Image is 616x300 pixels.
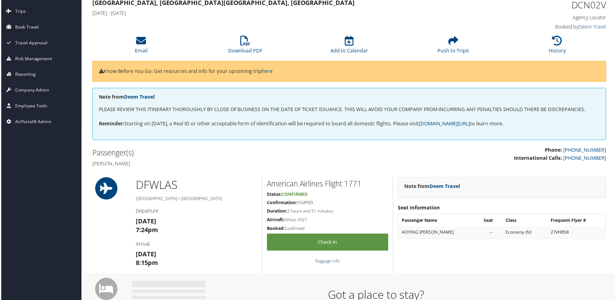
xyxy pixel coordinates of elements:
td: AOYING [PERSON_NAME] [399,227,481,239]
strong: Confirmation: [267,200,297,206]
a: [PHONE_NUMBER] [565,147,608,154]
a: Add to Calendar [331,39,369,54]
span: Risk Management [14,51,51,66]
th: Class [504,216,548,227]
strong: Duration: [267,209,287,215]
strong: [DATE] [135,218,156,226]
strong: International Calls: [515,155,563,162]
h5: YSMPBB [267,200,389,207]
td: Economy (N) [504,227,548,239]
a: [DOMAIN_NAME][URL] [419,120,471,127]
h4: Departure [135,208,257,215]
p: Starting on [DATE], a Real ID or other acceptable form of identification will be required to boar... [98,120,601,128]
td: 27VHB58 [549,227,607,239]
a: Email [134,39,147,54]
span: Company Admin [14,83,48,98]
p: PLEASE REVIEW THIS ITINERARY THOROUGHLY BY CLOSE OF BUSINESS ON THE DATE OF TICKET ISSUANCE. THIS... [98,106,601,114]
a: Push to Tripit [438,39,470,54]
a: Deem Travel [580,23,608,30]
h5: 2 hours and 51 minutes [267,209,389,215]
a: Baggage Info [315,259,340,265]
a: [PHONE_NUMBER] [565,155,608,162]
h1: DFW LAS [135,178,257,193]
strong: Seat Information [398,205,441,212]
strong: Booked: [267,226,285,232]
h5: Confirmed [267,226,389,232]
strong: Phone: [546,147,563,154]
a: History [550,39,567,54]
h5: Airbus A321 [267,217,389,224]
strong: 8:15pm [135,259,157,268]
span: Confirmed [282,192,308,198]
h5: [GEOGRAPHIC_DATA] / [GEOGRAPHIC_DATA] [135,196,257,202]
h2: Passenger(s) [91,148,345,159]
p: Know Before You Go: Get resources and info for your upcoming trip [98,68,601,76]
a: Deem Travel [123,94,154,101]
strong: 7:24pm [135,226,157,235]
h2: American Airlines Flight 1771 [267,179,389,190]
span: Employee Tools [14,98,46,114]
h4: [PERSON_NAME] [91,161,345,168]
strong: [DATE] [135,251,156,259]
th: Seat [481,216,503,227]
span: Book Travel [14,19,38,35]
span: Trips [14,3,24,19]
a: here [262,68,273,75]
span: AirPortal® Admin [14,114,51,130]
strong: Note from [405,183,461,190]
a: Download PDF [228,39,262,54]
a: Deem Travel [430,183,461,190]
th: Passenger Name [399,216,481,227]
h4: Arrival [135,241,257,248]
span: Reporting [14,67,34,82]
strong: Aircraft: [267,217,284,223]
strong: Note from [98,94,154,101]
h4: Agency Locator [485,14,608,21]
div: -- [485,230,500,236]
h4: [DATE] - [DATE] [91,10,476,16]
strong: Reminder: [98,120,124,127]
strong: Status: [267,192,282,198]
th: Frequent Flyer # [549,216,607,227]
a: Check-in [267,235,389,252]
h4: Booked by [485,23,608,30]
span: Travel Approval [14,35,47,51]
